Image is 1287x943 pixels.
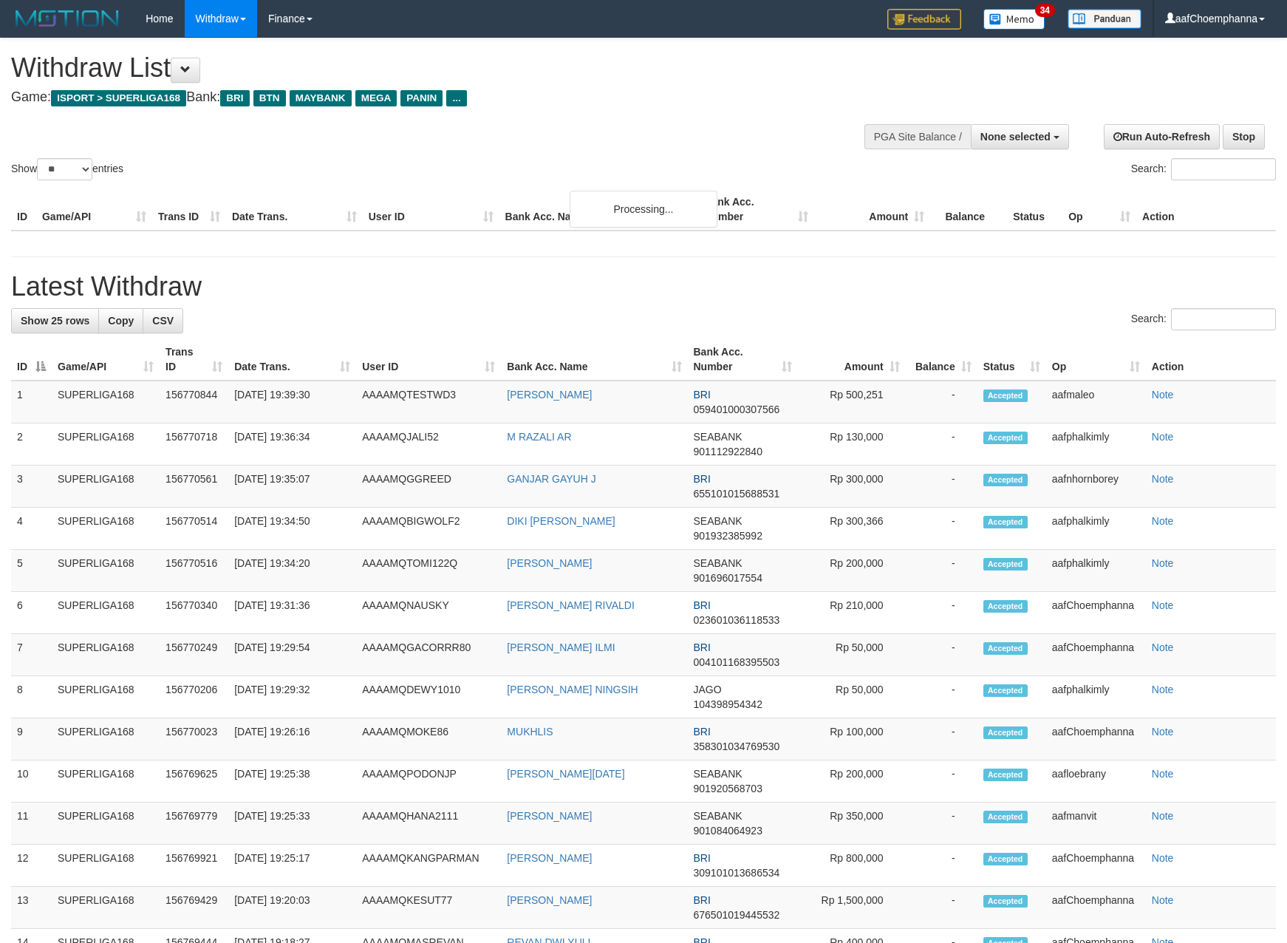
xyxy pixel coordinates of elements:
span: BRI [694,852,711,864]
th: Date Trans.: activate to sort column ascending [228,338,356,381]
td: 156770561 [160,466,228,508]
span: Accepted [983,516,1028,528]
a: Note [1152,810,1174,822]
td: 156770206 [160,676,228,718]
td: SUPERLIGA168 [52,466,160,508]
th: Op [1062,188,1136,231]
td: 156769429 [160,887,228,929]
a: M RAZALI AR [507,431,571,443]
td: 5 [11,550,52,592]
td: [DATE] 19:34:20 [228,550,356,592]
img: MOTION_logo.png [11,7,123,30]
span: None selected [980,131,1051,143]
th: Trans ID: activate to sort column ascending [160,338,228,381]
th: Balance [930,188,1007,231]
a: Note [1152,599,1174,611]
td: [DATE] 19:20:03 [228,887,356,929]
td: - [906,803,977,845]
span: Copy 901932385992 to clipboard [694,530,762,542]
span: Copy 901112922840 to clipboard [694,446,762,457]
td: AAAAMQGACORRR80 [356,634,501,676]
th: Balance: activate to sort column ascending [906,338,977,381]
label: Search: [1131,308,1276,330]
td: AAAAMQTESTWD3 [356,381,501,423]
span: 34 [1035,4,1055,17]
td: 3 [11,466,52,508]
td: aafmaleo [1046,381,1146,423]
span: ISPORT > SUPERLIGA168 [51,90,186,106]
a: Copy [98,308,143,333]
td: [DATE] 19:31:36 [228,592,356,634]
a: Note [1152,557,1174,569]
td: 156770023 [160,718,228,760]
td: AAAAMQMOKE86 [356,718,501,760]
a: Note [1152,894,1174,906]
td: Rp 300,000 [798,466,906,508]
td: AAAAMQDEWY1010 [356,676,501,718]
td: [DATE] 19:29:54 [228,634,356,676]
a: DIKI [PERSON_NAME] [507,515,615,527]
td: Rp 200,000 [798,760,906,803]
span: Accepted [983,474,1028,486]
td: 6 [11,592,52,634]
span: Accepted [983,558,1028,571]
td: AAAAMQKANGPARMAN [356,845,501,887]
td: SUPERLIGA168 [52,508,160,550]
td: [DATE] 19:34:50 [228,508,356,550]
th: ID: activate to sort column descending [11,338,52,381]
td: Rp 50,000 [798,676,906,718]
img: panduan.png [1068,9,1141,29]
td: Rp 130,000 [798,423,906,466]
h4: Game: Bank: [11,90,843,105]
a: [PERSON_NAME] [507,852,592,864]
span: BTN [253,90,286,106]
td: 13 [11,887,52,929]
th: Action [1146,338,1276,381]
span: Accepted [983,853,1028,865]
th: Bank Acc. Number: activate to sort column ascending [688,338,798,381]
span: Copy 655101015688531 to clipboard [694,488,780,500]
span: BRI [220,90,249,106]
th: Game/API: activate to sort column ascending [52,338,160,381]
td: AAAAMQKESUT77 [356,887,501,929]
td: aafChoemphanna [1046,634,1146,676]
a: Note [1152,768,1174,780]
span: JAGO [694,684,722,695]
td: aafphalkimly [1046,423,1146,466]
td: AAAAMQPODONJP [356,760,501,803]
th: Status [1007,188,1062,231]
td: aafphalkimly [1046,676,1146,718]
span: SEABANK [694,557,742,569]
a: Note [1152,852,1174,864]
td: 9 [11,718,52,760]
td: [DATE] 19:25:17 [228,845,356,887]
a: [PERSON_NAME] [507,557,592,569]
th: Game/API [36,188,152,231]
a: Note [1152,389,1174,401]
th: User ID: activate to sort column ascending [356,338,501,381]
th: Amount [814,188,930,231]
a: GANJAR GAYUH J [507,473,595,485]
td: aafChoemphanna [1046,718,1146,760]
input: Search: [1171,158,1276,180]
td: aafChoemphanna [1046,887,1146,929]
td: SUPERLIGA168 [52,676,160,718]
a: Note [1152,473,1174,485]
td: AAAAMQHANA2111 [356,803,501,845]
span: Copy 059401000307566 to clipboard [694,404,780,415]
td: - [906,508,977,550]
span: MEGA [355,90,397,106]
a: Note [1152,641,1174,653]
td: 7 [11,634,52,676]
span: Copy [108,315,134,327]
th: Trans ID [152,188,226,231]
td: - [906,845,977,887]
td: 156769921 [160,845,228,887]
a: [PERSON_NAME] NINGSIH [507,684,638,695]
td: Rp 350,000 [798,803,906,845]
td: 2 [11,423,52,466]
span: SEABANK [694,768,742,780]
span: BRI [694,894,711,906]
th: Bank Acc. Name [499,188,699,231]
th: Action [1136,188,1276,231]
